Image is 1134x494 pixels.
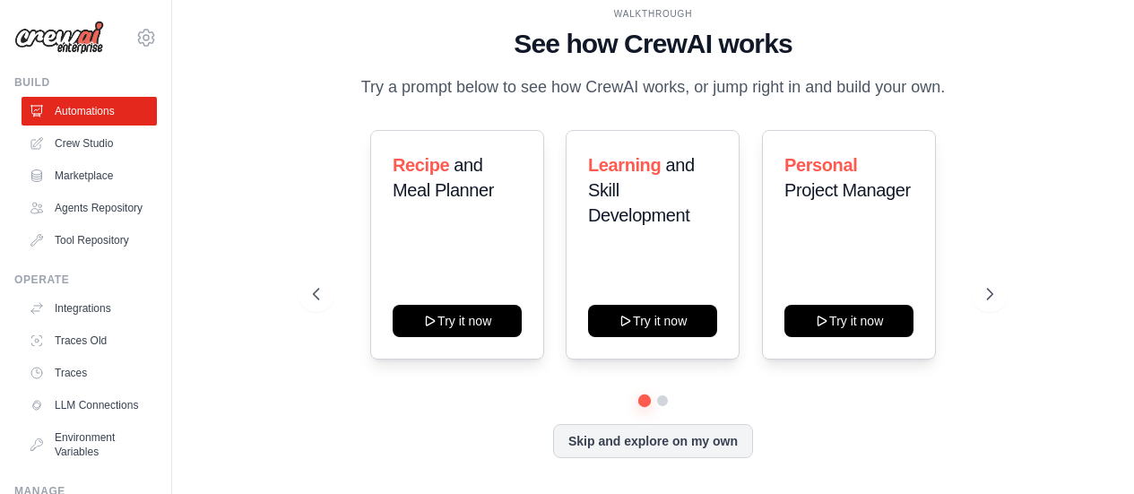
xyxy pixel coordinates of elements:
[784,155,857,175] span: Personal
[588,155,695,225] span: and Skill Development
[784,180,911,200] span: Project Manager
[22,359,157,387] a: Traces
[393,155,449,175] span: Recipe
[14,273,157,287] div: Operate
[588,155,661,175] span: Learning
[22,97,157,126] a: Automations
[14,75,157,90] div: Build
[22,194,157,222] a: Agents Repository
[784,305,913,337] button: Try it now
[352,74,955,100] p: Try a prompt below to see how CrewAI works, or jump right in and build your own.
[22,391,157,420] a: LLM Connections
[393,155,494,200] span: and Meal Planner
[14,21,104,55] img: Logo
[22,129,157,158] a: Crew Studio
[393,305,522,337] button: Try it now
[22,423,157,466] a: Environment Variables
[313,7,993,21] div: WALKTHROUGH
[22,161,157,190] a: Marketplace
[553,424,753,458] button: Skip and explore on my own
[22,226,157,255] a: Tool Repository
[313,28,993,60] h1: See how CrewAI works
[22,294,157,323] a: Integrations
[588,305,717,337] button: Try it now
[22,326,157,355] a: Traces Old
